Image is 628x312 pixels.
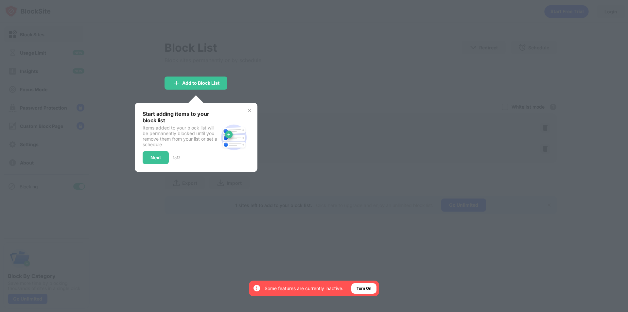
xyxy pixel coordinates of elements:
div: 1 of 3 [173,155,180,160]
img: block-site.svg [218,122,250,153]
img: x-button.svg [247,108,252,113]
div: Turn On [357,285,371,292]
div: Next [150,155,161,160]
div: Some features are currently inactive. [265,285,343,292]
img: error-circle-white.svg [253,284,261,292]
div: Items added to your block list will be permanently blocked until you remove them from your list o... [143,125,218,147]
div: Start adding items to your block list [143,111,218,124]
div: Add to Block List [182,80,219,86]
